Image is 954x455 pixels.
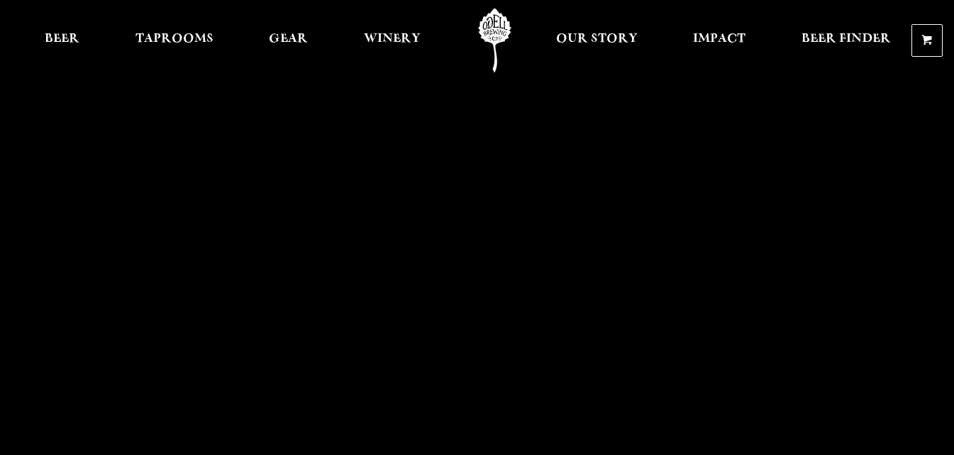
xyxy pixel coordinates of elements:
span: Winery [364,33,421,45]
a: Impact [684,9,755,72]
a: Beer [35,9,89,72]
span: Beer [45,33,79,45]
a: Taprooms [126,9,223,72]
span: Our Story [556,33,638,45]
span: Impact [693,33,745,45]
a: Gear [260,9,317,72]
span: Gear [269,33,308,45]
a: Beer Finder [792,9,900,72]
a: Our Story [547,9,647,72]
a: Winery [355,9,430,72]
a: Odell Home [468,9,521,72]
span: Beer Finder [802,33,891,45]
span: Taprooms [135,33,213,45]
